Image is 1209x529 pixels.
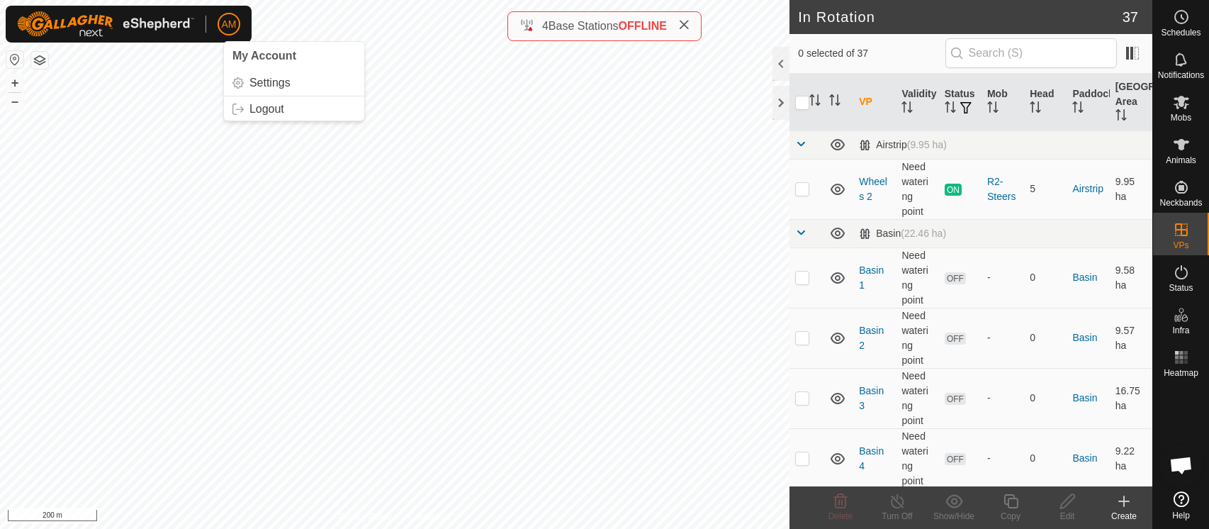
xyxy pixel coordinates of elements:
[1024,159,1067,219] td: 5
[859,176,887,202] a: Wheels 2
[945,393,966,405] span: OFF
[224,98,364,121] a: Logout
[1039,510,1096,523] div: Edit
[859,325,884,351] a: Basin 2
[853,74,896,131] th: VP
[549,20,619,32] span: Base Stations
[6,93,23,110] button: –
[1096,510,1152,523] div: Create
[6,74,23,91] button: +
[224,72,364,94] a: Settings
[798,46,945,61] span: 0 selected of 37
[987,174,1018,204] div: R2-Steers
[1110,74,1152,131] th: [GEOGRAPHIC_DATA] Area
[1160,444,1203,486] a: Open chat
[945,272,966,284] span: OFF
[1172,511,1190,520] span: Help
[339,511,392,523] a: Privacy Policy
[1072,392,1097,403] a: Basin
[859,264,884,291] a: Basin 1
[1171,113,1191,122] span: Mobs
[1024,308,1067,368] td: 0
[945,104,956,115] p-sorticon: Activate to sort
[828,511,853,521] span: Delete
[1115,111,1127,123] p-sorticon: Activate to sort
[1172,326,1189,335] span: Infra
[859,385,884,411] a: Basin 3
[901,104,913,115] p-sorticon: Activate to sort
[1110,428,1152,489] td: 9.22 ha
[945,453,966,465] span: OFF
[1024,74,1067,131] th: Head
[901,228,946,239] span: (22.46 ha)
[1072,183,1103,194] a: Airstrip
[896,159,938,219] td: Need watering point
[1067,74,1109,131] th: Paddock
[926,510,982,523] div: Show/Hide
[1072,272,1097,283] a: Basin
[896,247,938,308] td: Need watering point
[1173,241,1188,250] span: VPs
[1110,368,1152,428] td: 16.75 ha
[896,308,938,368] td: Need watering point
[249,77,291,89] span: Settings
[1030,104,1041,115] p-sorticon: Activate to sort
[1153,486,1209,525] a: Help
[1072,452,1097,464] a: Basin
[1158,71,1204,79] span: Notifications
[896,74,938,131] th: Validity
[1166,156,1196,165] span: Animals
[1161,28,1200,37] span: Schedules
[17,11,194,37] img: Gallagher Logo
[1072,104,1084,115] p-sorticon: Activate to sort
[1072,332,1097,343] a: Basin
[6,51,23,68] button: Reset Map
[987,270,1018,285] div: -
[1123,6,1138,28] span: 37
[987,104,999,115] p-sorticon: Activate to sort
[859,445,884,472] a: Basin 4
[896,368,938,428] td: Need watering point
[859,139,947,151] div: Airstrip
[409,511,451,523] a: Contact Us
[1024,247,1067,308] td: 0
[31,52,48,69] button: Map Layers
[945,333,966,345] span: OFF
[1024,368,1067,428] td: 0
[896,428,938,489] td: Need watering point
[249,104,284,115] span: Logout
[1169,284,1193,292] span: Status
[869,510,926,523] div: Turn Off
[987,391,1018,406] div: -
[542,20,549,32] span: 4
[1110,308,1152,368] td: 9.57 ha
[619,20,667,32] span: OFFLINE
[1164,369,1198,377] span: Heatmap
[798,9,1123,26] h2: In Rotation
[982,74,1024,131] th: Mob
[232,50,296,62] span: My Account
[982,510,1039,523] div: Copy
[829,96,840,108] p-sorticon: Activate to sort
[859,228,946,240] div: Basin
[939,74,982,131] th: Status
[1110,247,1152,308] td: 9.58 ha
[809,96,821,108] p-sorticon: Activate to sort
[222,17,237,32] span: AM
[945,38,1117,68] input: Search (S)
[987,451,1018,466] div: -
[945,184,962,196] span: ON
[907,139,947,150] span: (9.95 ha)
[1024,428,1067,489] td: 0
[1110,159,1152,219] td: 9.95 ha
[987,330,1018,345] div: -
[1159,199,1202,207] span: Neckbands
